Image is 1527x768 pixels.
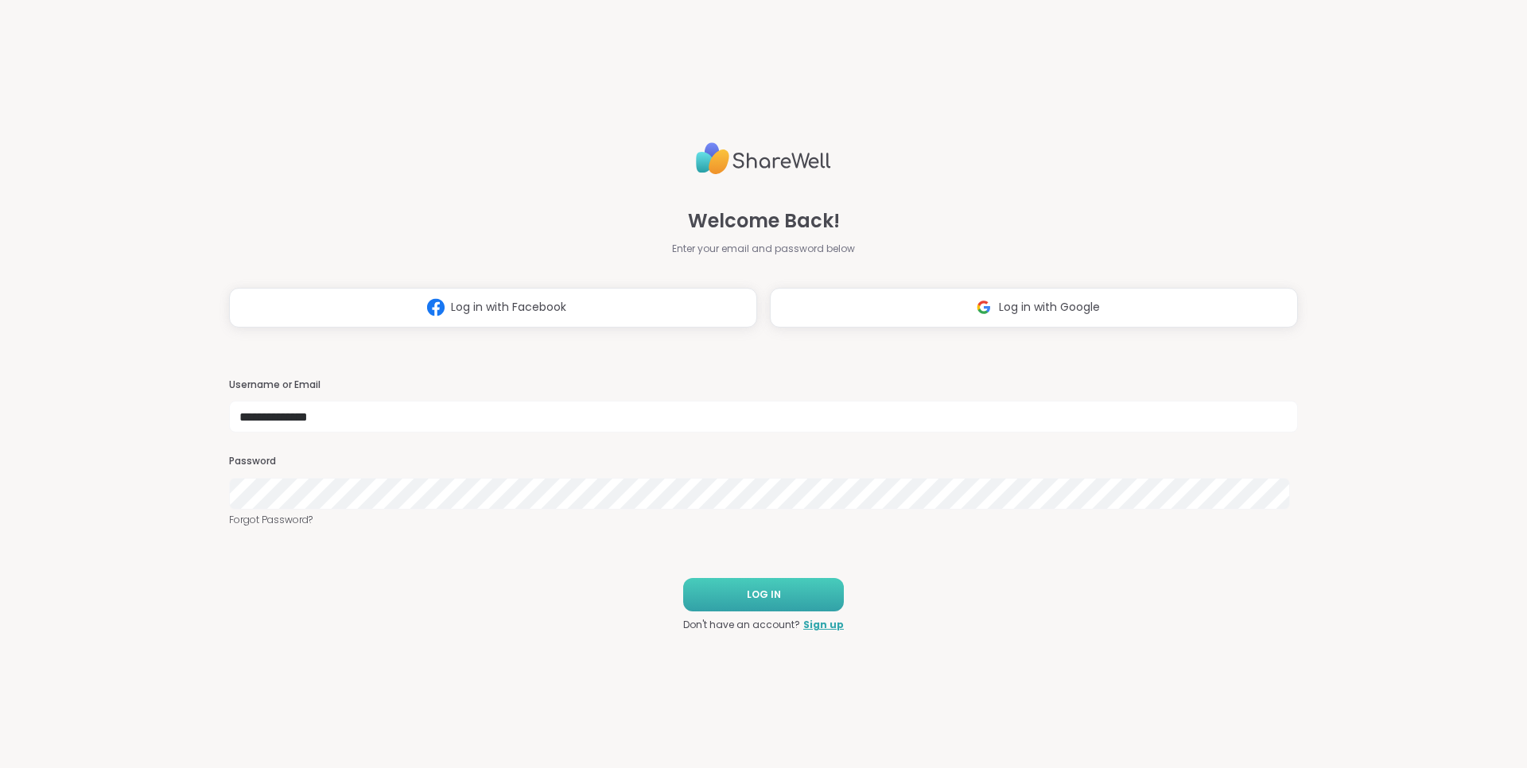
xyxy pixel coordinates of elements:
[770,288,1298,328] button: Log in with Google
[229,288,757,328] button: Log in with Facebook
[229,378,1298,392] h3: Username or Email
[969,293,999,322] img: ShareWell Logomark
[451,299,566,316] span: Log in with Facebook
[683,578,844,611] button: LOG IN
[688,207,840,235] span: Welcome Back!
[747,588,781,602] span: LOG IN
[999,299,1100,316] span: Log in with Google
[672,242,855,256] span: Enter your email and password below
[229,455,1298,468] h3: Password
[229,513,1298,527] a: Forgot Password?
[696,136,831,181] img: ShareWell Logo
[683,618,800,632] span: Don't have an account?
[803,618,844,632] a: Sign up
[421,293,451,322] img: ShareWell Logomark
